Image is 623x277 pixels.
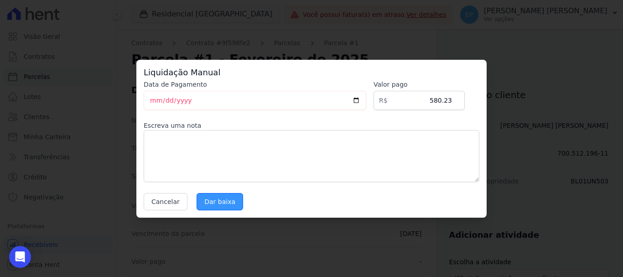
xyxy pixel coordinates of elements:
label: Escreva uma nota [144,121,479,130]
h3: Liquidação Manual [144,67,479,78]
div: Open Intercom Messenger [9,246,31,268]
label: Valor pago [374,80,465,89]
button: Cancelar [144,193,187,210]
input: Dar baixa [197,193,243,210]
label: Data de Pagamento [144,80,366,89]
